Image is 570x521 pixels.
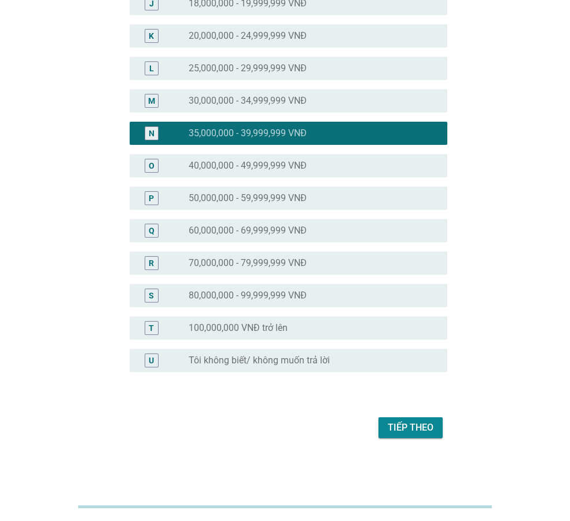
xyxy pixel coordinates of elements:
label: 80,000,000 - 99,999,999 VNĐ [189,290,307,301]
button: Tiếp theo [378,417,443,438]
label: 30,000,000 - 34,999,999 VNĐ [189,95,307,107]
div: O [149,159,155,172]
label: 20,000,000 - 24,999,999 VNĐ [189,30,307,42]
div: M [148,94,155,107]
div: T [149,322,154,334]
label: Tôi không biết/ không muốn trả lời [189,355,330,366]
div: P [149,192,154,204]
label: 40,000,000 - 49,999,999 VNĐ [189,160,307,172]
label: 60,000,000 - 69,999,999 VNĐ [189,225,307,236]
label: 25,000,000 - 29,999,999 VNĐ [189,63,307,74]
div: K [149,30,154,42]
div: U [149,354,154,366]
div: Q [149,224,155,236]
div: N [149,127,155,139]
div: S [149,289,154,301]
div: R [149,257,154,269]
div: Tiếp theo [388,421,433,435]
label: 50,000,000 - 59,999,999 VNĐ [189,192,307,204]
label: 70,000,000 - 79,999,999 VNĐ [189,257,307,269]
label: 35,000,000 - 39,999,999 VNĐ [189,127,307,139]
label: 100,000,000 VNĐ trở lên [189,322,288,334]
div: L [149,62,154,74]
